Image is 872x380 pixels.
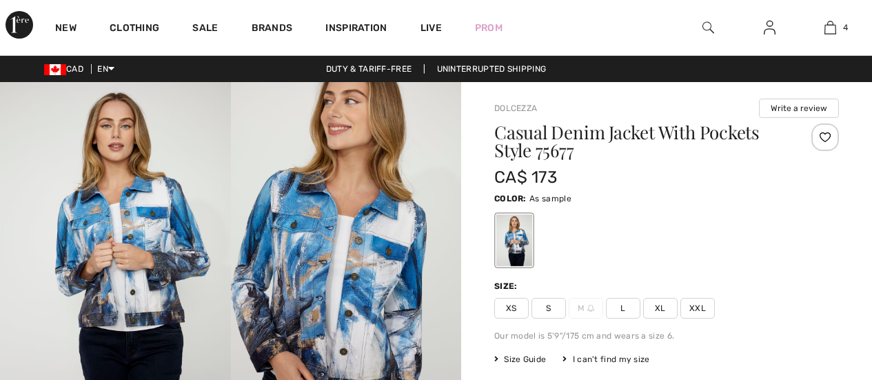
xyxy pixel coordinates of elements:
[606,298,640,319] span: L
[44,64,66,75] img: Canadian Dollar
[496,214,532,266] div: As sample
[110,22,159,37] a: Clothing
[759,99,839,118] button: Write a review
[55,22,77,37] a: New
[6,11,33,39] img: 1ère Avenue
[587,305,594,312] img: ring-m.svg
[562,353,649,366] div: I can't find my size
[494,194,527,203] span: Color:
[494,103,537,113] a: Dolcezza
[420,21,442,35] a: Live
[784,277,858,311] iframe: Opens a widget where you can find more information
[680,298,715,319] span: XXL
[494,330,839,342] div: Our model is 5'9"/175 cm and wears a size 6.
[494,353,546,366] span: Size Guide
[764,19,775,36] img: My Info
[494,280,520,292] div: Size:
[800,19,860,36] a: 4
[325,22,387,37] span: Inspiration
[529,194,571,203] span: As sample
[494,298,529,319] span: XS
[643,298,678,319] span: XL
[753,19,787,37] a: Sign In
[252,22,293,37] a: Brands
[824,19,836,36] img: My Bag
[702,19,714,36] img: search the website
[843,21,848,34] span: 4
[475,21,503,35] a: Prom
[97,64,114,74] span: EN
[494,168,557,187] span: CA$ 173
[192,22,218,37] a: Sale
[531,298,566,319] span: S
[569,298,603,319] span: M
[44,64,89,74] span: CAD
[494,123,782,159] h1: Casual Denim Jacket With Pockets Style 75677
